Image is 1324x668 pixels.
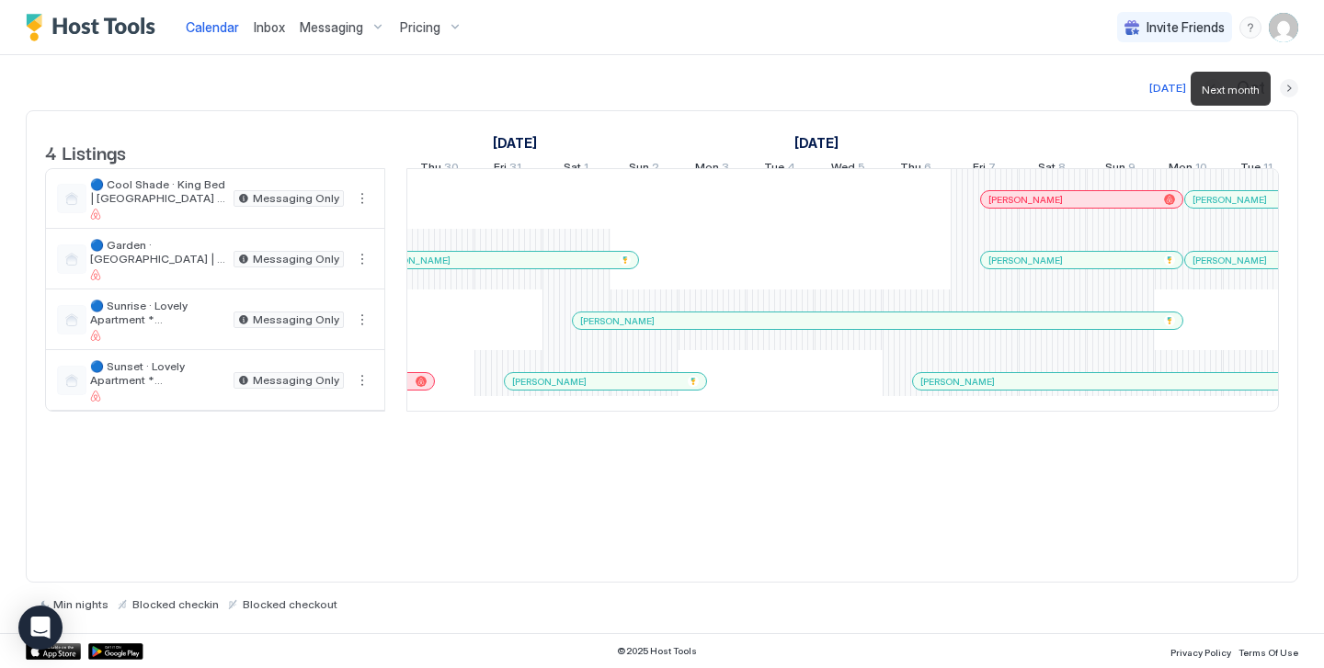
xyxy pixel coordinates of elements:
span: 1 [584,160,588,179]
span: 🔵 Cool Shade · King Bed | [GEOGRAPHIC_DATA] *Best Downtown Locations *Cool [90,177,226,205]
span: Messaging [300,19,363,36]
span: 6 [924,160,931,179]
span: Pricing [400,19,440,36]
span: Wed [831,160,855,179]
span: Inbox [254,19,285,35]
span: [PERSON_NAME] [512,376,587,388]
span: 🔵 Sunset · Lovely Apartment *[GEOGRAPHIC_DATA] Best Locations *Sunset [90,359,226,387]
a: November 3, 2025 [691,156,734,183]
span: 31 [509,160,521,179]
a: Terms Of Use [1238,641,1298,661]
div: [DATE] [1149,80,1186,96]
span: Tue [764,160,784,179]
span: Thu [900,160,921,179]
span: [PERSON_NAME] [920,376,995,388]
span: 7 [988,160,996,179]
span: 3 [722,160,729,179]
a: October 31, 2025 [489,156,526,183]
span: Terms Of Use [1238,647,1298,658]
button: More options [351,369,373,391]
div: menu [351,369,373,391]
span: Blocked checkout [243,597,337,611]
a: Google Play Store [88,643,143,660]
a: November 4, 2025 [759,156,800,183]
span: 4 [787,160,795,179]
a: November 7, 2025 [968,156,1000,183]
span: Mon [695,160,719,179]
a: Calendar [186,17,239,37]
button: Next month [1280,79,1298,97]
span: [PERSON_NAME] [988,255,1063,266]
a: November 1, 2025 [559,156,593,183]
span: 4 Listings [45,138,126,165]
span: 2 [652,160,659,179]
span: [PERSON_NAME] [580,315,655,327]
a: November 8, 2025 [1033,156,1070,183]
a: Inbox [254,17,285,37]
button: [DATE] [1147,77,1189,99]
span: Next month [1202,83,1260,96]
a: November 1, 2025 [790,130,843,156]
a: Privacy Policy [1170,641,1231,661]
button: More options [351,309,373,331]
span: Blocked checkin [132,597,219,611]
a: November 9, 2025 [1101,156,1140,183]
span: Mon [1169,160,1193,179]
span: [PERSON_NAME] [1193,194,1267,206]
span: © 2025 Host Tools [617,645,697,657]
span: Min nights [53,597,108,611]
span: Sat [564,160,581,179]
a: November 2, 2025 [624,156,664,183]
span: Sun [1105,160,1125,179]
span: 8 [1058,160,1066,179]
span: Sat [1038,160,1056,179]
span: [PERSON_NAME] [376,255,451,266]
span: Calendar [186,19,239,35]
div: menu [351,309,373,331]
div: menu [351,248,373,270]
span: 10 [1195,160,1207,179]
div: Open Intercom Messenger [18,606,63,650]
div: menu [351,187,373,209]
button: More options [351,248,373,270]
a: November 10, 2025 [1164,156,1212,183]
a: November 5, 2025 [827,156,870,183]
span: 🔵 Garden · [GEOGRAPHIC_DATA] | [GEOGRAPHIC_DATA] *Best Downtown Locations (4) [90,238,226,266]
span: 🔵 Sunrise · Lovely Apartment *[GEOGRAPHIC_DATA] Best Locations *Sunrise [90,299,226,326]
span: Privacy Policy [1170,647,1231,658]
span: Fri [494,160,507,179]
span: 9 [1128,160,1136,179]
a: App Store [26,643,81,660]
button: More options [351,187,373,209]
span: Tue [1240,160,1261,179]
span: Sun [629,160,649,179]
a: November 6, 2025 [896,156,936,183]
span: 30 [444,160,459,179]
span: 11 [1263,160,1273,179]
span: Thu [420,160,441,179]
a: October 15, 2025 [488,130,542,156]
div: User profile [1269,13,1298,42]
span: Fri [973,160,986,179]
span: 5 [858,160,865,179]
span: [PERSON_NAME] [988,194,1063,206]
span: [PERSON_NAME] [1193,255,1267,266]
a: Host Tools Logo [26,14,164,41]
a: November 11, 2025 [1236,156,1277,183]
span: Invite Friends [1147,19,1225,36]
div: menu [1239,17,1261,39]
a: October 30, 2025 [416,156,463,183]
